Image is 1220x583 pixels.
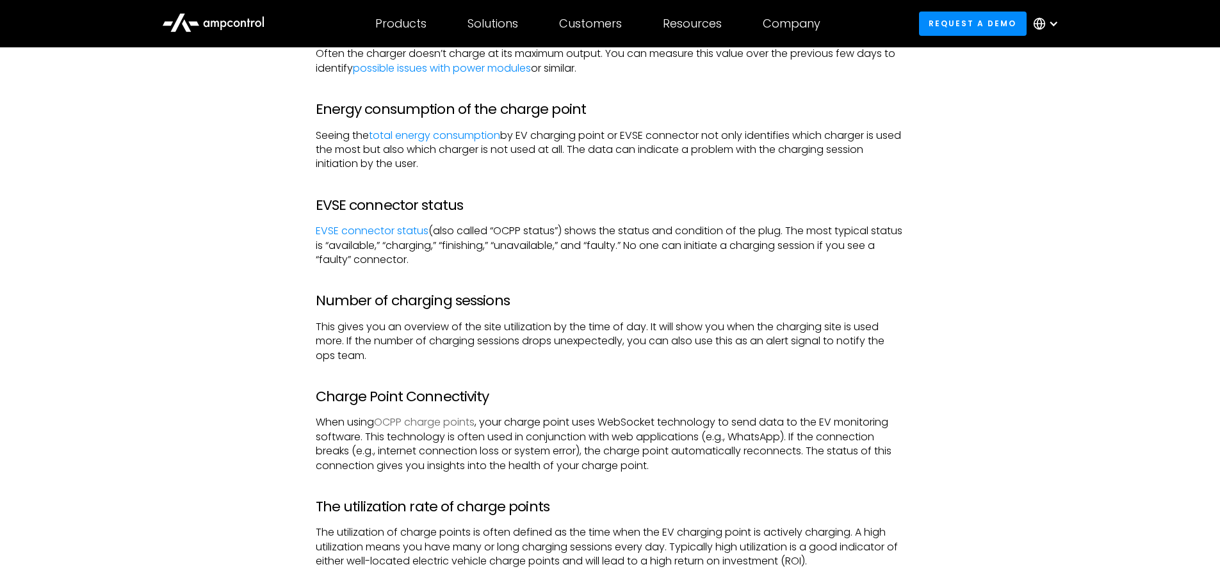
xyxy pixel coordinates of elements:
[559,17,622,31] div: Customers
[468,17,518,31] div: Solutions
[316,320,905,363] p: This gives you an overview of the site utilization by the time of day. It will show you when the ...
[316,224,905,267] p: (also called “OCPP status”) shows the status and condition of the plug. The most typical status i...
[316,197,905,214] h3: EVSE connector status
[316,292,905,309] h3: Number of charging sessions
[663,17,722,31] div: Resources
[919,12,1027,35] a: Request a demo
[316,388,905,405] h3: Charge Point Connectivity
[316,415,905,473] p: When using , your charge point uses WebSocket technology to send data to the EV monitoring softwa...
[375,17,427,31] div: Products
[316,525,905,568] p: The utilization of charge points is often defined as the time when the EV charging point is activ...
[316,47,905,76] p: Often the charger doesn’t charge at its maximum output. You can measure this value over the previ...
[374,415,475,429] a: OCPP charge points
[763,17,820,31] div: Company
[316,499,905,515] h3: The utilization rate of charge points
[369,128,500,143] a: total energy consumption
[316,101,905,118] h3: Energy consumption of the charge point
[316,223,428,238] a: EVSE connector status
[316,129,905,172] p: Seeing the by EV charging point or EVSE connector not only identifies which charger is used the m...
[353,61,531,76] a: possible issues with power modules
